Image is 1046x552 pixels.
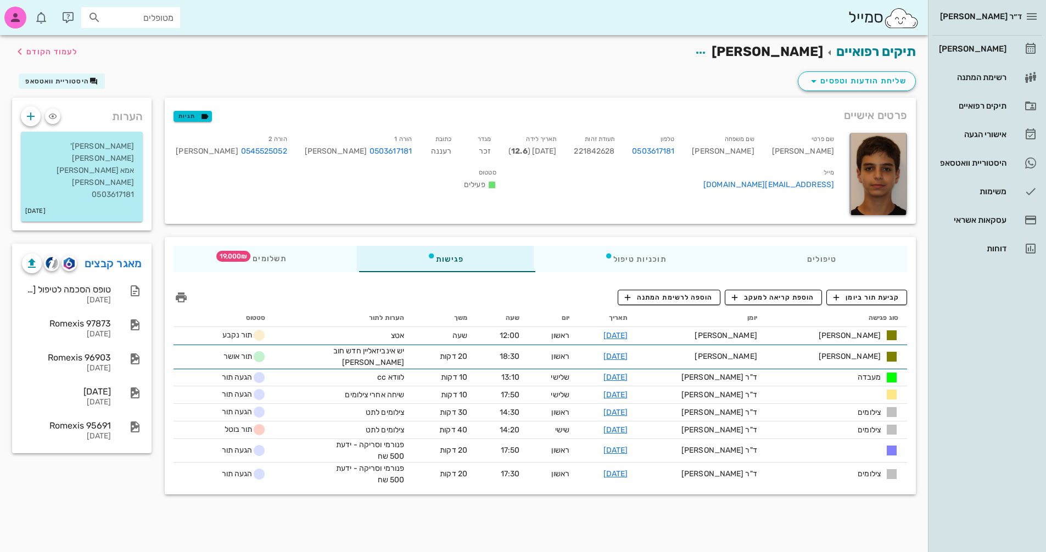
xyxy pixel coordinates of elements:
[618,290,720,305] button: הוספה לרשימת המתנה
[452,331,467,340] span: שעה
[725,290,822,305] button: הוספת קריאה למעקב
[440,446,467,455] span: 20 דקות
[211,350,266,363] span: תור אושר
[435,136,452,143] small: כתובת
[222,330,266,340] span: תור נקבע
[211,444,266,457] span: הגעה תור
[937,73,1006,82] div: רשימת המתנה
[869,314,898,322] span: סוג פגישה
[645,371,757,383] div: ד"ר [PERSON_NAME]
[508,147,556,156] span: [DATE] ( )
[211,371,266,384] span: הגעה תור
[798,71,916,91] button: שליחת הודעות וטפסים
[937,102,1006,110] div: תיקים רפואיים
[479,169,496,176] small: סטטוס
[932,93,1042,119] a: תיקים רפואיים
[585,136,614,143] small: תעודת זהות
[609,314,628,322] span: תאריך
[858,424,881,436] span: צילומים
[441,373,467,382] span: 10 דקות
[766,309,907,327] th: סוג פגישה
[645,407,757,418] div: ד"ר [PERSON_NAME]
[211,423,266,436] span: תור בוטל
[22,386,111,397] div: [DATE]
[645,330,757,341] div: [PERSON_NAME]
[819,351,881,362] span: [PERSON_NAME]
[932,178,1042,205] a: משימות
[12,98,152,129] div: הערות
[603,352,628,361] a: [DATE]
[632,145,674,157] a: 0503617181
[275,309,413,327] th: הערות לתור
[22,364,111,373] div: [DATE]
[511,147,527,156] strong: 12.6
[636,309,766,327] th: יומן
[937,159,1006,167] div: היסטוריית וואטסאפ
[322,424,404,436] div: צילומים לתט
[645,468,757,480] div: ד"ר [PERSON_NAME]
[858,468,881,480] span: צילומים
[645,424,757,436] div: ד"ר [PERSON_NAME]
[460,131,500,164] div: זכר
[439,425,467,435] span: 40 דקות
[431,147,452,156] span: רעננה
[537,330,569,341] div: ראשון
[46,257,58,269] img: cliniview logo
[500,408,520,417] span: 14:30
[661,136,675,143] small: טלפון
[834,292,899,302] span: קביעת תור ביומן
[440,352,467,361] span: 20 דקות
[528,309,578,327] th: יום
[807,75,907,88] span: שליחת הודעות וטפסים
[683,131,763,164] div: [PERSON_NAME]
[441,390,467,399] span: 10 דקות
[932,207,1042,233] a: עסקאות אשראי
[737,246,907,272] div: טיפולים
[937,130,1006,139] div: אישורי הגעה
[174,111,212,122] button: תגיות
[44,256,59,271] button: cliniview logo
[603,446,628,455] a: [DATE]
[22,318,111,329] div: Romexis 97873
[30,140,134,201] p: [PERSON_NAME]' [PERSON_NAME] אמא [PERSON_NAME] [PERSON_NAME] 0503617181
[747,314,757,322] span: יומן
[703,180,834,189] a: [EMAIL_ADDRESS][DOMAIN_NAME]
[440,469,467,478] span: 20 דקות
[940,12,1022,21] span: ד״ר [PERSON_NAME]
[369,314,404,322] span: הערות לתור
[454,314,467,322] span: משך
[211,405,266,419] span: הגעה תור
[394,136,412,143] small: הורה 1
[174,309,274,327] th: סטטוס
[322,463,404,486] div: פנורמי וסריקה - ידעת 500 שח
[322,330,404,341] div: אטצ
[603,425,628,435] a: [DATE]
[501,469,520,478] span: 17:30
[305,145,412,157] div: [PERSON_NAME]
[937,216,1006,224] div: עסקאות אשראי
[534,246,737,272] div: תוכניות טיפול
[25,205,46,217] small: [DATE]
[244,255,287,263] span: תשלומים
[178,111,207,121] span: תגיות
[932,64,1042,91] a: רשימת המתנה
[645,389,757,401] div: ד"ר [PERSON_NAME]
[500,425,520,435] span: 14:20
[645,351,757,362] div: [PERSON_NAME]
[858,407,881,418] span: צילומים
[211,467,266,481] span: הגעה תור
[537,444,569,456] div: ראשון
[269,136,287,143] small: הורה 2
[812,136,834,143] small: שם פרטי
[712,44,823,59] span: [PERSON_NAME]
[22,284,111,295] div: טופס הסכמה לטיפול [DEMOGRAPHIC_DATA]
[848,6,919,30] div: סמייל
[732,292,814,302] span: הוספת קריאה למעקב
[932,150,1042,176] a: היסטוריית וואטסאפ
[322,371,404,383] div: לוודא cc
[501,373,520,382] span: 13:10
[85,255,142,272] a: מאגר קבצים
[500,352,520,361] span: 18:30
[322,389,404,401] div: שיחה אחרי צילומים
[537,389,569,401] div: שלישי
